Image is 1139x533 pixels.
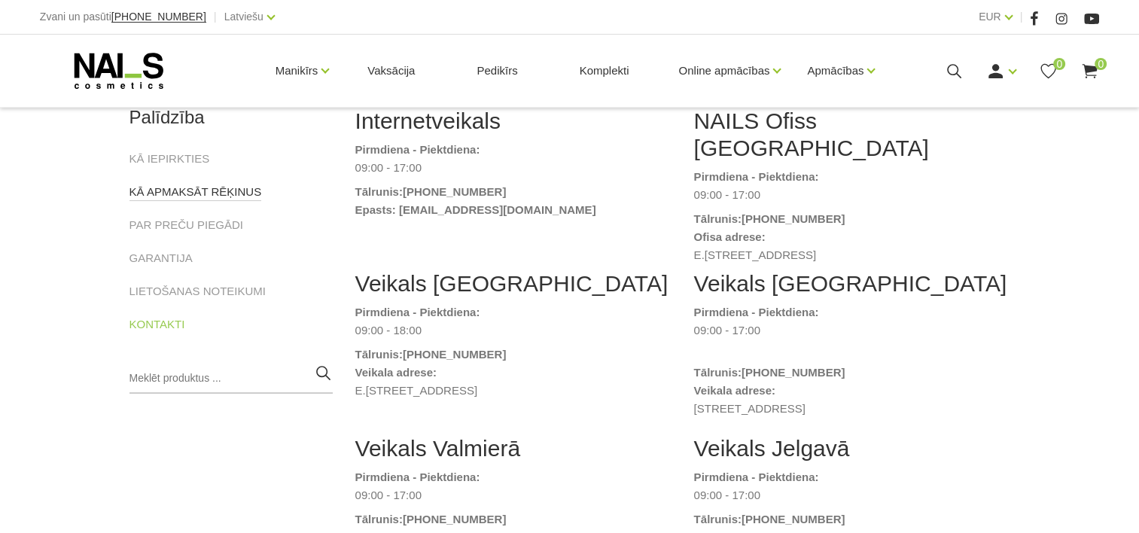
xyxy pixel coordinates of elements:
strong: Tālrunis [355,185,399,198]
a: [PHONE_NUMBER] [742,210,845,228]
a: Manikīrs [276,41,318,101]
dd: 09:00 - 17:00 [694,321,1010,358]
strong: Pirmdiena - Piektdiena: [694,306,819,318]
h2: Veikals [GEOGRAPHIC_DATA] [355,270,672,297]
strong: Tālrunis: [694,513,742,525]
h2: NAILS Ofiss [GEOGRAPHIC_DATA] [694,108,1010,162]
dd: [STREET_ADDRESS] [694,400,1010,418]
dd: 09:00 - 17:00 [355,486,672,504]
a: LIETOŠANAS NOTEIKUMI [129,282,266,300]
h2: Veikals Jelgavā [694,435,1010,462]
a: [PHONE_NUMBER] [403,183,507,201]
dd: 09:00 - 17:00 [355,159,672,177]
a: KĀ IEPIRKTIES [129,150,210,168]
a: Latviešu [224,8,263,26]
strong: Pirmdiena - Piektdiena: [694,170,819,183]
strong: Tālrunis: [355,513,403,525]
span: 0 [1095,58,1107,70]
a: [PHONE_NUMBER] [742,364,845,382]
input: Meklēt produktus ... [129,364,333,394]
a: PAR PREČU PIEGĀDI [129,216,243,234]
span: | [1020,8,1023,26]
h2: Palīdzība [129,108,333,127]
strong: Ofisa adrese: [694,230,766,243]
a: 0 [1039,62,1058,81]
a: 0 [1080,62,1099,81]
div: Zvani un pasūti [40,8,206,26]
strong: Epasts: [EMAIL_ADDRESS][DOMAIN_NAME] [355,203,596,216]
a: Pedikīrs [464,35,529,107]
a: GARANTIJA [129,249,193,267]
strong: Pirmdiena - Piektdiena: [355,306,480,318]
h2: Veikals [GEOGRAPHIC_DATA] [694,270,1010,297]
a: [PHONE_NUMBER] [403,510,507,528]
dd: E.[STREET_ADDRESS] [355,382,672,400]
strong: Veikala adrese: [694,384,775,397]
dd: 09:00 - 17:00 [694,486,1010,504]
a: KONTAKTI [129,315,185,334]
strong: Pirmdiena - Piektdiena: [694,471,819,483]
h2: Internetveikals [355,108,672,135]
dd: 09:00 - 17:00 [694,186,1010,204]
a: KĀ APMAKSĀT RĒĶINUS [129,183,262,201]
span: 0 [1053,58,1065,70]
strong: Tālrunis: [355,348,403,361]
a: Komplekti [568,35,641,107]
strong: Tālrunis: [694,366,742,379]
a: EUR [979,8,1001,26]
a: [PHONE_NUMBER] [742,510,845,528]
strong: Pirmdiena - Piektdiena: [355,143,480,156]
a: Online apmācības [678,41,769,101]
h2: Veikals Valmierā [355,435,672,462]
dd: E.[STREET_ADDRESS] [694,246,1010,264]
a: Vaksācija [355,35,427,107]
a: Apmācības [807,41,863,101]
strong: Veikala adrese: [355,366,437,379]
strong: Pirmdiena - Piektdiena: [355,471,480,483]
a: [PHONE_NUMBER] [403,346,507,364]
strong: : [399,185,403,198]
strong: Tālrunis: [694,212,742,225]
span: | [214,8,217,26]
a: [PHONE_NUMBER] [111,11,206,23]
dd: 09:00 - 18:00 [355,321,672,340]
